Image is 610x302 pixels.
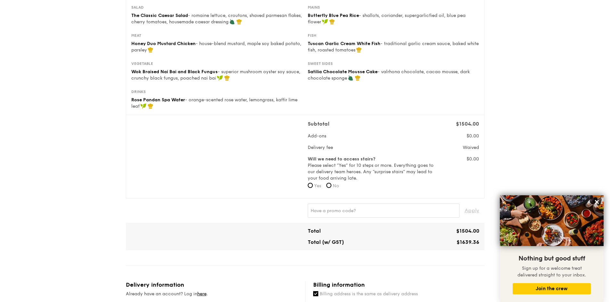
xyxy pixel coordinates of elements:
img: DSC07876-Edit02-Large.jpeg [500,195,604,246]
span: Billing information [313,281,365,288]
span: $1504.00 [456,228,479,234]
span: Butterfly Blue Pea Rice [308,13,359,18]
span: Total [308,228,321,234]
a: here [197,291,207,297]
img: icon-chef-hat.a58ddaea.svg [148,47,153,53]
img: icon-vegetarian.fe4039eb.svg [229,19,235,25]
span: Tuscan Garlic Cream White Fish [308,41,380,46]
span: Honey Duo Mustard Chicken [131,41,196,46]
span: - shallots, coriander, supergarlicfied oil, blue pea flower [308,13,466,25]
input: No [326,183,331,188]
span: Apply [465,204,479,218]
div: Already have an account? Log in . [126,291,297,297]
input: Have a promo code? [308,204,460,218]
span: Rose Pandan Spa Water [131,97,185,103]
span: Wok Braised Nai Bai and Black Fungus [131,69,218,74]
span: - house-blend mustard, maple soy baked potato, parsley [131,41,301,53]
input: Yes [308,183,313,188]
label: Please select “Yes” for 10 steps or more. Everything goes to our delivery team heroes. Any “surpr... [308,156,435,182]
img: icon-vegan.f8ff3823.svg [217,75,223,81]
img: icon-vegan.f8ff3823.svg [140,103,147,109]
span: $1639.36 [457,239,479,245]
span: - valrhona chocolate, cacao mousse, dark chocolate sponge [308,69,470,81]
button: Join the crew [513,283,591,294]
img: icon-vegetarian.fe4039eb.svg [348,75,354,81]
img: icon-chef-hat.a58ddaea.svg [224,75,230,81]
img: icon-chef-hat.a58ddaea.svg [329,19,335,25]
span: The Classic Caesar Salad [131,13,188,18]
span: - orange-scented rose water, lemongrass, kaffir lime leaf [131,97,297,109]
span: Billing address is the same as delivery address [320,291,418,297]
div: Meat [131,33,303,38]
div: Fish [308,33,479,38]
span: $0.00 [467,156,479,162]
input: Billing address is the same as delivery address [313,291,318,296]
span: Waived [463,145,479,150]
span: Subtotal [308,121,329,127]
img: icon-chef-hat.a58ddaea.svg [356,47,362,53]
div: Sweet sides [308,61,479,66]
span: - romaine lettuce, croutons, shaved parmesan flakes, cherry tomatoes, housemade caesar dressing [131,13,302,25]
button: Close [592,197,602,207]
span: Delivery information [126,281,184,288]
span: $0.00 [467,133,479,139]
div: Mains [308,5,479,10]
span: Add-ons [308,133,326,139]
img: icon-chef-hat.a58ddaea.svg [148,103,153,109]
span: Total (w/ GST) [308,239,344,245]
span: Yes [314,183,321,189]
b: Will we need to access stairs? [308,156,375,162]
span: - traditional garlic cream sauce, baked white fish, roasted tomatoes [308,41,479,53]
span: $1504.00 [456,121,479,127]
img: icon-chef-hat.a58ddaea.svg [355,75,361,81]
div: Drinks [131,89,303,94]
span: Satilia Chocolate Mousse Cake [308,69,378,74]
div: Vegetable [131,61,303,66]
span: Delivery fee [308,145,333,150]
img: icon-vegan.f8ff3823.svg [322,19,328,25]
div: Salad [131,5,303,10]
span: Sign up for a welcome treat delivered straight to your inbox. [517,266,586,278]
span: Nothing but good stuff [518,255,585,262]
span: No [333,183,339,189]
img: icon-chef-hat.a58ddaea.svg [236,19,242,25]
